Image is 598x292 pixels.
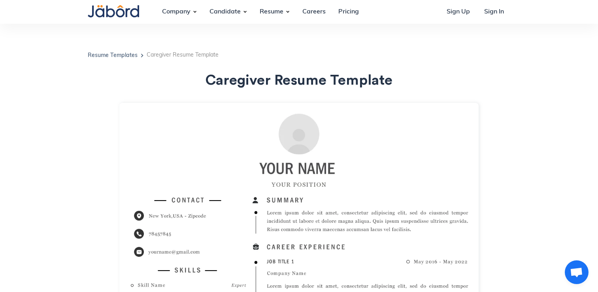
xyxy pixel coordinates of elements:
a: Pricing [332,1,365,23]
div: Company [156,1,197,23]
img: Jabord [88,5,139,17]
a: Sign Up [440,1,476,23]
div: Candidate [203,1,247,23]
a: Sign In [478,1,510,23]
div: Resume [253,1,290,23]
a: Careers [296,1,332,23]
h5: Caregiver Resume Template [147,53,219,58]
a: Open chat [565,260,589,284]
a: Resume Templates [88,53,138,59]
h1: Caregiver Resume Template [88,73,511,89]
